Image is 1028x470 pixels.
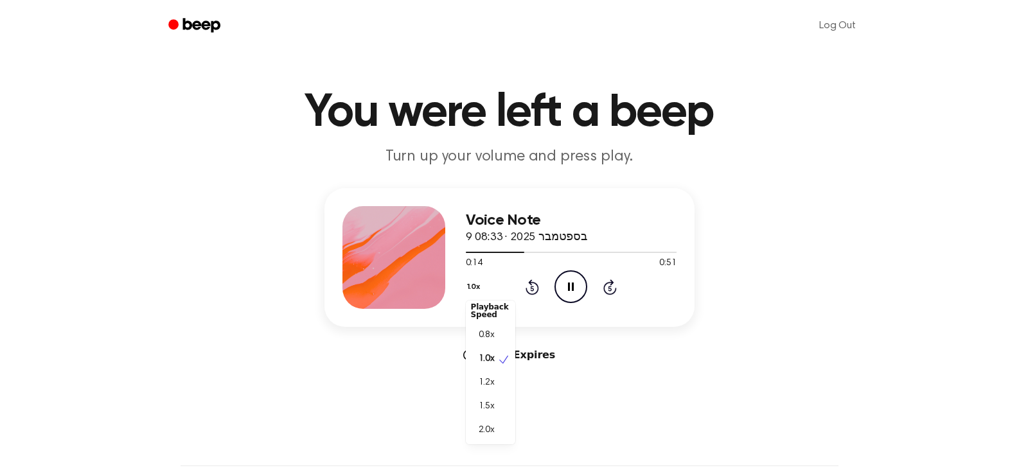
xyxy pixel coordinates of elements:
div: 1.0x [466,300,515,444]
span: 2.0x [479,424,495,437]
span: 1.5x [479,400,495,413]
span: 1.0x [479,352,495,366]
span: 1.2x [479,376,495,390]
span: 0.8x [479,329,495,342]
button: 1.0x [466,276,485,298]
div: Playback Speed [466,298,515,324]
